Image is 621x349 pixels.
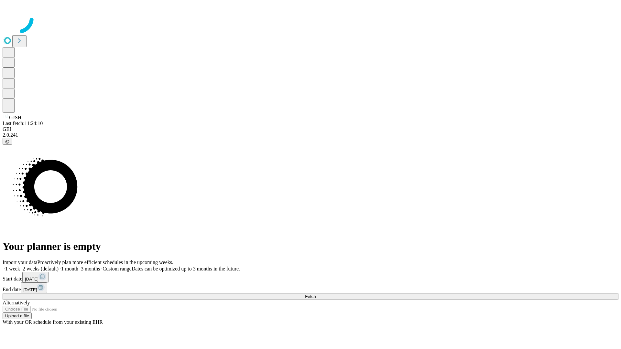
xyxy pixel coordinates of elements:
[3,121,43,126] span: Last fetch: 11:24:10
[3,282,618,293] div: End date
[22,272,49,282] button: [DATE]
[3,319,103,325] span: With your OR schedule from your existing EHR
[3,259,38,265] span: Import your data
[3,126,618,132] div: GEI
[3,293,618,300] button: Fetch
[3,300,30,305] span: Alternatively
[21,282,47,293] button: [DATE]
[23,266,59,271] span: 2 weeks (default)
[25,277,38,281] span: [DATE]
[5,266,20,271] span: 1 week
[305,294,316,299] span: Fetch
[61,266,78,271] span: 1 month
[5,139,10,144] span: @
[9,115,21,120] span: GJSH
[132,266,240,271] span: Dates can be optimized up to 3 months in the future.
[103,266,131,271] span: Custom range
[38,259,173,265] span: Proactively plan more efficient schedules in the upcoming weeks.
[3,138,12,145] button: @
[3,240,618,252] h1: Your planner is empty
[3,132,618,138] div: 2.0.241
[3,272,618,282] div: Start date
[23,287,37,292] span: [DATE]
[81,266,100,271] span: 3 months
[3,312,32,319] button: Upload a file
